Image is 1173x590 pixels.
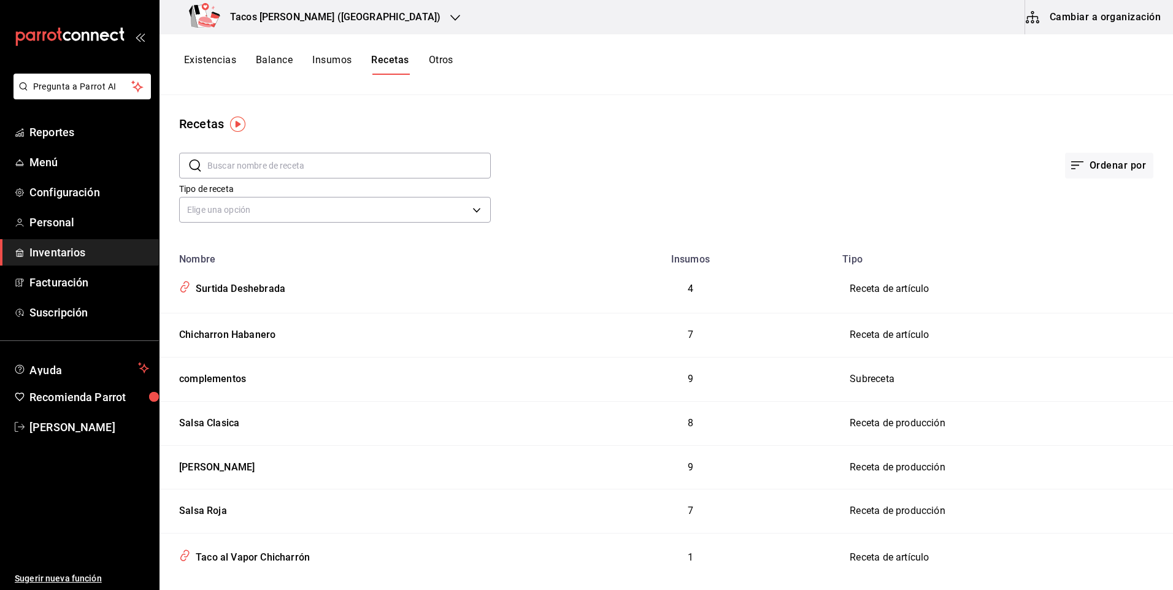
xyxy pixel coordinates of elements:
[256,54,293,75] button: Balance
[29,214,149,231] span: Personal
[835,246,1173,265] th: Tipo
[179,197,491,223] div: Elige una opción
[688,461,693,473] span: 9
[688,505,693,516] span: 7
[312,54,352,75] button: Insumos
[184,54,453,75] div: navigation tabs
[174,456,255,475] div: [PERSON_NAME]
[174,323,275,342] div: Chicharron Habanero
[688,551,693,563] span: 1
[191,546,310,565] div: Taco al Vapor Chicharrón
[174,412,239,431] div: Salsa Clasica
[13,74,151,99] button: Pregunta a Parrot AI
[29,389,149,405] span: Recomienda Parrot
[688,329,693,340] span: 7
[688,417,693,429] span: 8
[835,313,1173,357] td: Receta de artículo
[29,244,149,261] span: Inventarios
[29,184,149,201] span: Configuración
[184,54,236,75] button: Existencias
[135,32,145,42] button: open_drawer_menu
[174,367,246,386] div: complementos
[29,419,149,435] span: [PERSON_NAME]
[160,246,545,265] th: Nombre
[29,304,149,321] span: Suscripción
[179,185,491,193] label: Tipo de receta
[29,124,149,140] span: Reportes
[179,115,224,133] div: Recetas
[835,445,1173,489] td: Receta de producción
[1065,153,1153,178] button: Ordenar por
[545,246,835,265] th: Insumos
[371,54,409,75] button: Recetas
[220,10,440,25] h3: Tacos [PERSON_NAME] ([GEOGRAPHIC_DATA])
[9,89,151,102] a: Pregunta a Parrot AI
[29,154,149,170] span: Menú
[191,277,285,296] div: Surtida Deshebrada
[835,401,1173,445] td: Receta de producción
[688,283,693,294] span: 4
[29,274,149,291] span: Facturación
[230,117,245,132] img: Tooltip marker
[33,80,132,93] span: Pregunta a Parrot AI
[835,265,1173,313] td: Receta de artículo
[688,373,693,385] span: 9
[835,489,1173,534] td: Receta de producción
[15,572,149,585] span: Sugerir nueva función
[429,54,453,75] button: Otros
[835,357,1173,401] td: Subreceta
[835,534,1173,582] td: Receta de artículo
[174,499,227,518] div: Salsa Roja
[207,153,491,178] input: Buscar nombre de receta
[29,361,133,375] span: Ayuda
